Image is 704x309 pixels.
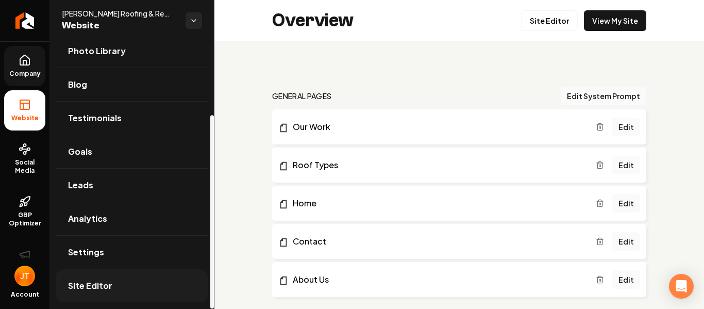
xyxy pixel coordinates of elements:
a: Edit [612,118,640,136]
span: Website [7,114,43,122]
span: [PERSON_NAME] Roofing & Remodeling Llc [62,8,177,19]
a: GBP Optimizer [4,187,45,236]
a: Social Media [4,135,45,183]
div: Open Intercom Messenger [669,274,694,299]
a: Company [4,46,45,86]
a: Our Work [278,121,596,133]
span: Leads [68,179,93,191]
a: View My Site [584,10,646,31]
a: Home [278,197,596,209]
h2: Overview [272,10,354,31]
a: Photo Library [56,35,208,68]
span: Company [5,70,45,78]
a: Edit [612,270,640,289]
span: Site Editor [68,280,112,292]
a: Site Editor [521,10,578,31]
a: About Us [278,273,596,286]
a: Site Editor [56,269,208,302]
img: Rebolt Logo [15,12,35,29]
a: Contact [278,235,596,248]
span: Goals [68,145,92,158]
button: Edit System Prompt [561,87,646,105]
span: Settings [68,246,104,258]
a: Goals [56,135,208,168]
span: Social Media [4,158,45,175]
a: Analytics [56,202,208,235]
a: Edit [612,156,640,174]
span: Photo Library [68,45,126,57]
a: Testimonials [56,102,208,135]
button: Open user button [14,266,35,286]
a: Settings [56,236,208,269]
h2: general pages [272,91,332,101]
span: Analytics [68,213,107,225]
span: Account [11,290,39,299]
a: Roof Types [278,159,596,171]
span: Website [62,19,177,33]
img: Jake T [14,266,35,286]
a: Leads [56,169,208,202]
span: GBP Optimizer [4,211,45,227]
a: Edit [612,194,640,213]
span: Testimonials [68,112,122,124]
span: Blog [68,78,87,91]
a: Blog [56,68,208,101]
a: Edit [612,232,640,251]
